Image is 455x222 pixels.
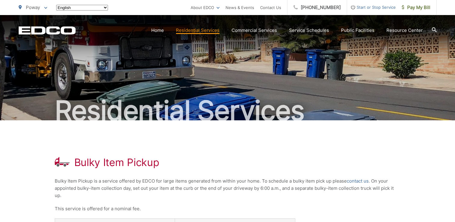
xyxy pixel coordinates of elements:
a: contact us [347,177,369,185]
a: Commercial Services [232,27,277,34]
select: Select a language [56,5,108,11]
a: Residential Services [176,27,220,34]
h1: Bulky Item Pickup [74,156,159,168]
a: Contact Us [260,4,281,11]
a: Service Schedules [289,27,329,34]
p: Bulky Item Pickup is a service offered by EDCO for large items generated from within your home. T... [55,177,401,199]
a: Home [151,27,164,34]
a: EDCD logo. Return to the homepage. [19,26,76,35]
a: Public Facilities [341,27,374,34]
a: Resource Center [386,27,423,34]
p: This service is offered for a nominal fee. [55,205,401,212]
h2: Residential Services [19,96,437,126]
a: About EDCO [191,4,220,11]
span: Poway [26,5,40,10]
span: Pay My Bill [402,4,430,11]
a: News & Events [226,4,254,11]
